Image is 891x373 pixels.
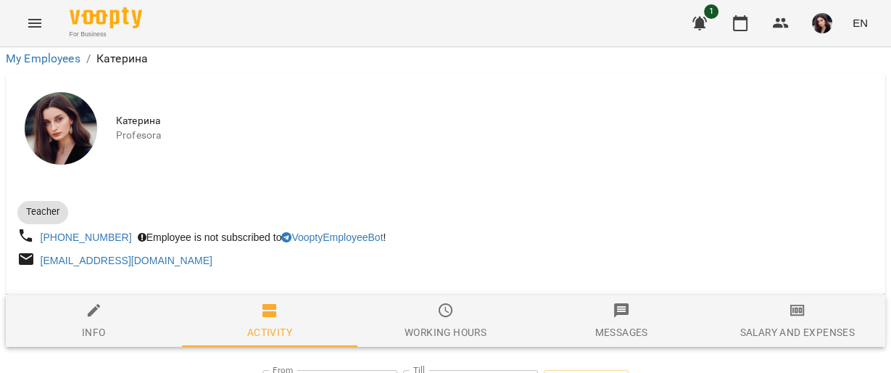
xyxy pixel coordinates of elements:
[247,324,292,341] div: Activity
[116,114,874,128] span: Катерина
[70,30,142,39] span: For Business
[17,6,52,41] button: Menu
[135,227,389,247] div: Employee is not subscribed to !
[116,128,874,143] span: Profesora
[17,205,68,218] span: Teacher
[82,324,106,341] div: Info
[70,7,142,28] img: Voopty Logo
[739,324,854,341] div: Salary and Expenses
[405,324,486,341] div: Working hours
[96,50,148,67] p: Катерина
[25,92,97,165] img: Катерина
[6,52,80,65] a: My Employees
[281,231,383,243] a: VooptyEmployeeBot
[847,9,874,36] button: EN
[812,13,832,33] img: 510309f666da13b420957bb22b21c8b5.jpg
[704,4,718,19] span: 1
[41,231,132,243] a: [PHONE_NUMBER]
[595,324,648,341] div: Messages
[853,15,868,30] span: EN
[6,50,885,67] nav: breadcrumb
[41,255,212,266] a: [EMAIL_ADDRESS][DOMAIN_NAME]
[86,50,91,67] li: /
